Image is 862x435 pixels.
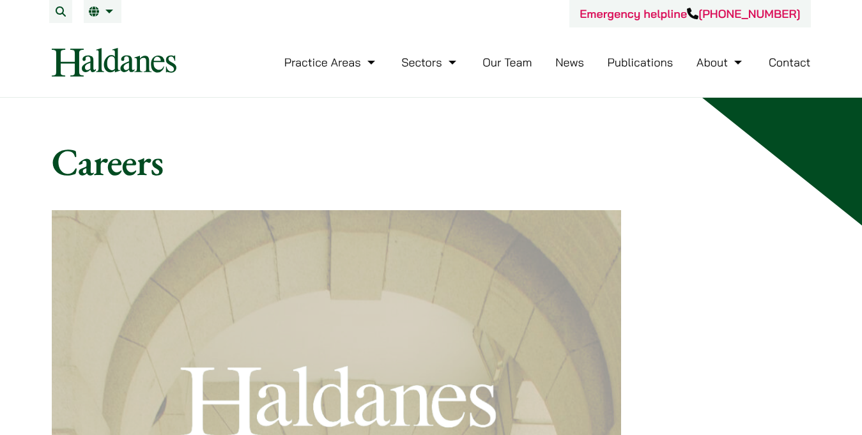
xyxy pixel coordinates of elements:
[89,6,116,17] a: EN
[284,55,378,70] a: Practice Areas
[52,139,811,185] h1: Careers
[580,6,800,21] a: Emergency helpline[PHONE_NUMBER]
[482,55,532,70] a: Our Team
[608,55,673,70] a: Publications
[697,55,745,70] a: About
[401,55,459,70] a: Sectors
[769,55,811,70] a: Contact
[555,55,584,70] a: News
[52,48,176,77] img: Logo of Haldanes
